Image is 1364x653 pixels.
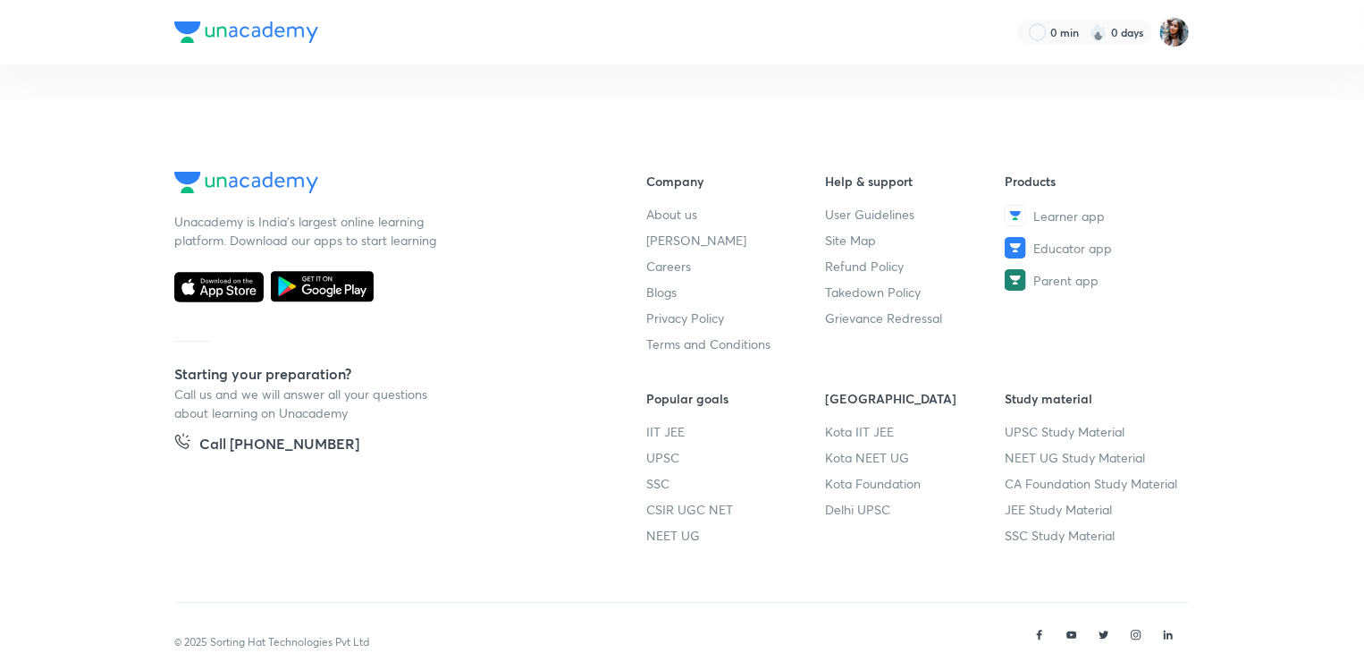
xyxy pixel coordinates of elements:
span: Parent app [1033,271,1099,290]
a: UPSC [646,448,826,467]
h6: Study material [1005,389,1184,408]
h6: [GEOGRAPHIC_DATA] [826,389,1006,408]
a: NEET UG Study Material [1005,448,1184,467]
h5: Starting your preparation? [174,363,589,385]
a: SSC [646,474,826,493]
a: Careers [646,257,826,276]
p: Unacademy is India’s largest online learning platform. Download our apps to start learning [174,212,442,250]
a: Blogs [646,283,826,301]
a: Terms and Conditions [646,335,826,353]
img: streak [1090,23,1107,41]
img: Educator app [1005,237,1026,259]
a: JEE Study Material [1005,500,1184,519]
img: Company Logo [174,172,318,193]
a: Company Logo [174,172,589,198]
p: © 2025 Sorting Hat Technologies Pvt Ltd [174,634,369,650]
span: Careers [646,257,691,276]
span: Educator app [1033,239,1112,258]
h6: Company [646,172,826,191]
a: Takedown Policy [826,283,1006,301]
a: UPSC Study Material [1005,422,1184,441]
a: Educator app [1005,237,1184,259]
h6: Popular goals [646,389,826,408]
a: Call [PHONE_NUMBER] [174,433,359,458]
a: Parent app [1005,269,1184,291]
a: Kota Foundation [826,474,1006,493]
a: SSC Study Material [1005,526,1184,545]
a: Grievance Redressal [826,309,1006,327]
a: CA Foundation Study Material [1005,474,1184,493]
a: Kota NEET UG [826,448,1006,467]
a: Privacy Policy [646,309,826,327]
a: CSIR UGC NET [646,500,826,519]
a: Refund Policy [826,257,1006,276]
a: Kota IIT JEE [826,422,1006,441]
img: Neha Kardam [1159,17,1190,47]
h6: Products [1005,172,1184,191]
img: Learner app [1005,205,1026,226]
a: User Guidelines [826,205,1006,224]
p: Call us and we will answer all your questions about learning on Unacademy [174,385,442,422]
a: Site Map [826,231,1006,250]
h5: Call [PHONE_NUMBER] [199,433,359,458]
a: IIT JEE [646,422,826,441]
h6: Help & support [826,172,1006,191]
img: Parent app [1005,269,1026,291]
a: Learner app [1005,205,1184,226]
a: [PERSON_NAME] [646,231,826,250]
a: Delhi UPSC [826,500,1006,519]
a: About us [646,205,826,224]
img: Company Logo [174,21,318,43]
span: Learner app [1033,207,1105,225]
a: NEET UG [646,526,826,545]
